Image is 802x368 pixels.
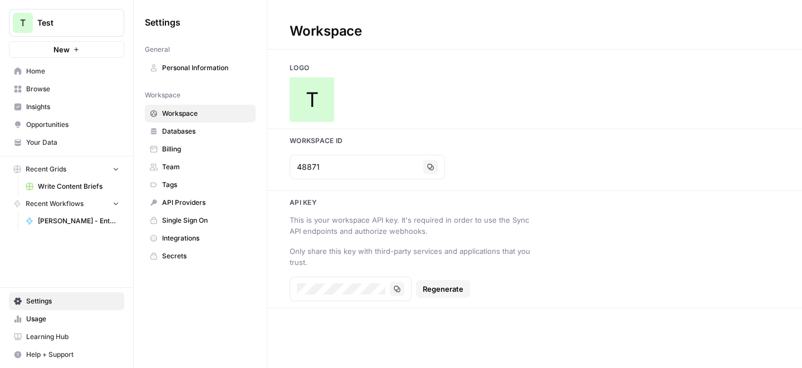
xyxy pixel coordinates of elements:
[162,251,251,261] span: Secrets
[26,199,84,209] span: Recent Workflows
[9,98,124,116] a: Insights
[9,195,124,212] button: Recent Workflows
[145,45,170,55] span: General
[145,122,256,140] a: Databases
[26,164,66,174] span: Recent Grids
[26,120,119,130] span: Opportunities
[26,296,119,306] span: Settings
[423,283,463,295] span: Regenerate
[9,346,124,364] button: Help + Support
[38,181,119,192] span: Write Content Briefs
[21,178,124,195] a: Write Content Briefs
[145,140,256,158] a: Billing
[26,138,119,148] span: Your Data
[9,116,124,134] a: Opportunities
[53,44,70,55] span: New
[145,90,180,100] span: Workspace
[9,80,124,98] a: Browse
[9,310,124,328] a: Usage
[9,41,124,58] button: New
[26,66,119,76] span: Home
[9,161,124,178] button: Recent Grids
[145,176,256,194] a: Tags
[26,102,119,112] span: Insights
[26,314,119,324] span: Usage
[162,215,251,225] span: Single Sign On
[37,17,105,28] span: Test
[267,136,802,146] h3: Workspace Id
[26,332,119,342] span: Learning Hub
[145,229,256,247] a: Integrations
[267,198,802,208] h3: Api key
[306,89,319,111] span: T
[290,214,535,237] div: This is your workspace API key. It's required in order to use the Sync API endpoints and authoriz...
[20,16,26,30] span: T
[267,63,802,73] h3: Logo
[162,144,251,154] span: Billing
[9,134,124,151] a: Your Data
[162,109,251,119] span: Workspace
[162,126,251,136] span: Databases
[162,63,251,73] span: Personal Information
[267,22,384,40] div: Workspace
[9,292,124,310] a: Settings
[145,194,256,212] a: API Providers
[416,280,470,298] button: Regenerate
[145,16,180,29] span: Settings
[145,247,256,265] a: Secrets
[145,212,256,229] a: Single Sign On
[9,9,124,37] button: Workspace: Test
[9,62,124,80] a: Home
[145,158,256,176] a: Team
[26,84,119,94] span: Browse
[162,180,251,190] span: Tags
[9,328,124,346] a: Learning Hub
[26,350,119,360] span: Help + Support
[38,216,119,226] span: [PERSON_NAME] - Enterprise Customer Enablement & Training Specialist
[145,105,256,122] a: Workspace
[21,212,124,230] a: [PERSON_NAME] - Enterprise Customer Enablement & Training Specialist
[162,198,251,208] span: API Providers
[290,246,535,268] div: Only share this key with third-party services and applications that you trust.
[162,162,251,172] span: Team
[145,59,256,77] a: Personal Information
[162,233,251,243] span: Integrations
